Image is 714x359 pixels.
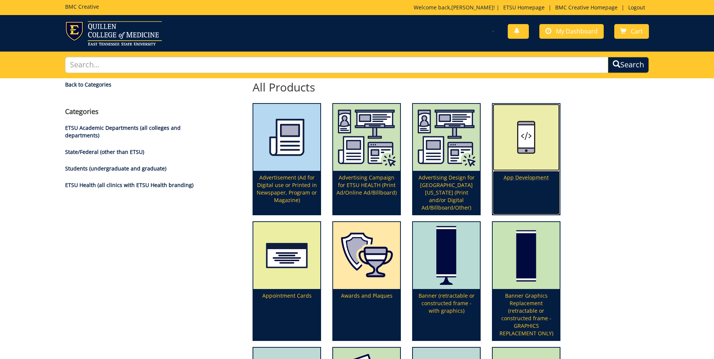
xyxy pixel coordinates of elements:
[413,171,480,214] p: Advertising Design for [GEOGRAPHIC_DATA][US_STATE] (Print and/or Digital Ad/Billboard/Other)
[499,4,548,11] a: ETSU Homepage
[493,104,560,214] a: App Development
[333,104,400,214] a: Advertising Campaign for ETSU HEALTH (Print Ad/Online Ad/Billboard)
[65,165,166,172] a: Students (undergraduate and graduate)
[65,4,99,9] h5: BMC Creative
[333,171,400,214] p: Advertising Campaign for ETSU HEALTH (Print Ad/Online Ad/Billboard)
[247,81,566,93] h2: All Products
[413,222,480,340] a: Banner (retractable or constructed frame - with graphics)
[551,4,621,11] a: BMC Creative Homepage
[65,181,193,189] a: ETSU Health (all clinics with ETSU Health branding)
[413,104,480,214] a: Advertising Design for [GEOGRAPHIC_DATA][US_STATE] (Print and/or Digital Ad/Billboard/Other)
[253,104,320,171] img: printmedia-5fff40aebc8a36.86223841.png
[253,104,320,214] a: Advertisement (Ad for Digital use or Printed in Newspaper, Program or Magazine)
[493,222,560,289] img: graphics-only-banner-5949222f1cdc31.93524894.png
[65,108,202,116] h4: Categories
[253,222,320,289] img: appointment%20cards-6556843a9f7d00.21763534.png
[608,57,649,73] button: Search
[493,289,560,340] p: Banner Graphics Replacement (retractable or constructed frame - GRAPHICS REPLACEMENT ONLY)
[65,124,181,139] a: ETSU Academic Departments (all colleges and departments)
[556,27,598,35] span: My Dashboard
[413,104,480,171] img: etsu%20health%20marketing%20campaign%20image-6075f5506d2aa2.29536275.png
[333,222,400,340] a: Awards and Plaques
[333,289,400,340] p: Awards and Plaques
[253,289,320,340] p: Appointment Cards
[631,27,643,35] span: Cart
[414,4,649,11] p: Welcome back, ! | | |
[65,57,608,73] input: Search...
[413,222,480,289] img: retractable-banner-59492b401f5aa8.64163094.png
[493,171,560,214] p: App Development
[539,24,604,39] a: My Dashboard
[493,222,560,340] a: Banner Graphics Replacement (retractable or constructed frame - GRAPHICS REPLACEMENT ONLY)
[333,222,400,289] img: plaques-5a7339fccbae09.63825868.png
[65,21,162,46] img: ETSU logo
[451,4,493,11] a: [PERSON_NAME]
[614,24,649,39] a: Cart
[65,148,144,155] a: State/Federal (other than ETSU)
[65,81,202,88] a: Back to Categories
[253,222,320,340] a: Appointment Cards
[624,4,649,11] a: Logout
[493,104,560,171] img: app%20development%20icon-655684178ce609.47323231.png
[413,289,480,340] p: Banner (retractable or constructed frame - with graphics)
[333,104,400,171] img: etsu%20health%20marketing%20campaign%20image-6075f5506d2aa2.29536275.png
[253,171,320,214] p: Advertisement (Ad for Digital use or Printed in Newspaper, Program or Magazine)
